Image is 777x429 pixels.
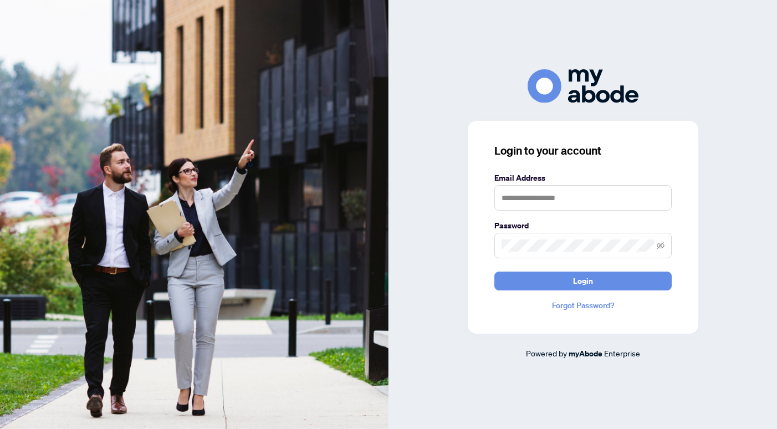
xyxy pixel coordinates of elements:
[494,219,672,232] label: Password
[573,272,593,290] span: Login
[494,143,672,159] h3: Login to your account
[657,242,664,249] span: eye-invisible
[526,348,567,358] span: Powered by
[494,272,672,290] button: Login
[569,348,602,360] a: myAbode
[494,172,672,184] label: Email Address
[494,299,672,311] a: Forgot Password?
[528,69,638,103] img: ma-logo
[604,348,640,358] span: Enterprise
